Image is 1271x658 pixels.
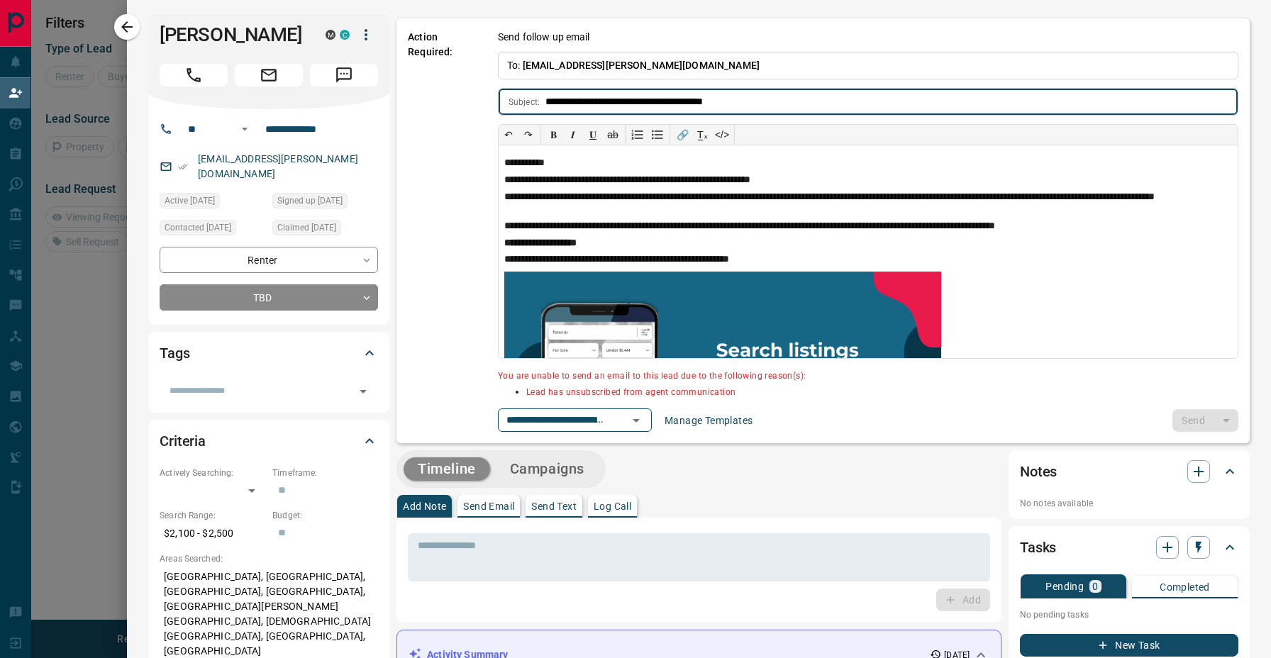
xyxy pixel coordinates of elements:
div: Thu Aug 28 2025 [272,220,378,240]
span: Contacted [DATE] [165,221,231,235]
span: Signed up [DATE] [277,194,343,208]
div: Tasks [1020,530,1238,564]
button: Open [626,411,646,430]
button: New Task [1020,634,1238,657]
p: $2,100 - $2,500 [160,522,265,545]
p: Lead has unsubscribed from agent communication [526,386,1238,400]
div: Thu Aug 28 2025 [160,193,265,213]
p: Timeframe: [272,467,378,479]
button: ab [603,125,623,145]
img: search_like_a_pro.png [504,272,941,462]
div: mrloft.ca [326,30,335,40]
button: Manage Templates [656,409,761,432]
button: 𝑰 [563,125,583,145]
s: ab [607,129,618,140]
div: Thu Aug 28 2025 [272,193,378,213]
p: Areas Searched: [160,552,378,565]
p: No notes available [1020,497,1238,510]
p: Subject: [509,96,540,108]
button: T̲ₓ [692,125,712,145]
div: Notes [1020,455,1238,489]
p: Send Text [531,501,577,511]
span: 𝐔 [589,129,596,140]
button: 𝐔 [583,125,603,145]
span: Claimed [DATE] [277,221,336,235]
div: Renter [160,247,378,273]
p: Pending [1045,581,1084,591]
a: [EMAIL_ADDRESS][PERSON_NAME][DOMAIN_NAME] [198,153,358,179]
button: Timeline [404,457,490,481]
p: You are unable to send an email to this lead due to the following reason(s): [498,369,1238,384]
h1: [PERSON_NAME] [160,23,304,46]
h2: Tasks [1020,536,1056,559]
div: split button [1172,409,1238,432]
button: Numbered list [628,125,648,145]
p: Send follow up email [498,30,590,45]
svg: Email Verified [178,162,188,172]
button: ↷ [518,125,538,145]
div: condos.ca [340,30,350,40]
h2: Notes [1020,460,1057,483]
p: Add Note [403,501,446,511]
h2: Criteria [160,430,206,452]
div: TBD [160,284,378,311]
button: Bullet list [648,125,667,145]
span: Email [235,64,303,87]
p: To: [498,52,1238,79]
span: [EMAIL_ADDRESS][PERSON_NAME][DOMAIN_NAME] [523,60,760,71]
p: Action Required: [408,30,477,432]
div: Criteria [160,424,378,458]
button: 𝐁 [543,125,563,145]
p: Log Call [594,501,631,511]
p: Send Email [463,501,514,511]
span: Active [DATE] [165,194,215,208]
p: Completed [1160,582,1210,592]
p: 0 [1092,581,1098,591]
p: No pending tasks [1020,604,1238,625]
span: Message [310,64,378,87]
p: Search Range: [160,509,265,522]
button: ↶ [499,125,518,145]
p: Actively Searching: [160,467,265,479]
button: </> [712,125,732,145]
button: Campaigns [496,457,599,481]
h2: Tags [160,342,189,364]
button: 🔗 [672,125,692,145]
button: Open [236,121,253,138]
p: Budget: [272,509,378,522]
button: Open [353,381,373,401]
span: Call [160,64,228,87]
div: Thu Aug 28 2025 [160,220,265,240]
div: Tags [160,336,378,370]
